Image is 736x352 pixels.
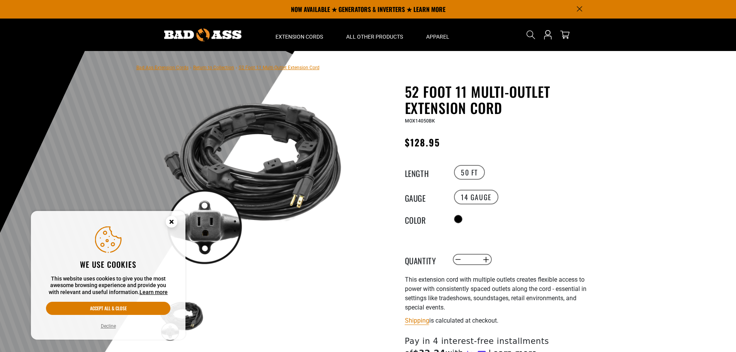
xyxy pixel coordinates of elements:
[346,33,403,40] span: All Other Products
[405,118,435,124] span: MOX14050BK
[136,65,189,70] a: Bad Ass Extension Cords
[46,259,170,269] h2: We use cookies
[405,317,429,324] a: Shipping
[190,65,192,70] span: ›
[236,65,237,70] span: ›
[193,65,234,70] a: Return to Collection
[275,33,323,40] span: Extension Cords
[99,322,118,330] button: Decline
[136,63,320,72] nav: breadcrumbs
[454,165,485,180] label: 50 FT
[525,29,537,41] summary: Search
[426,33,449,40] span: Apparel
[31,211,185,340] aside: Cookie Consent
[405,255,444,265] label: Quantity
[405,83,594,116] h1: 52 Foot 11 Multi-Outlet Extension Cord
[415,19,461,51] summary: Apparel
[164,29,241,41] img: Bad Ass Extension Cords
[405,214,444,224] legend: Color
[454,190,498,204] label: 14 Gauge
[264,19,335,51] summary: Extension Cords
[46,275,170,296] p: This website uses cookies to give you the most awesome browsing experience and provide you with r...
[159,85,345,271] img: black
[405,167,444,177] legend: Length
[405,276,586,311] span: This extension cord with multiple outlets creates flexible access to power with consistently spac...
[139,289,168,295] a: Learn more
[46,302,170,315] button: Accept all & close
[239,65,320,70] span: 52 Foot 11 Multi-Outlet Extension Cord
[405,315,594,326] div: is calculated at checkout.
[405,192,444,202] legend: Gauge
[405,135,440,149] span: $128.95
[335,19,415,51] summary: All Other Products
